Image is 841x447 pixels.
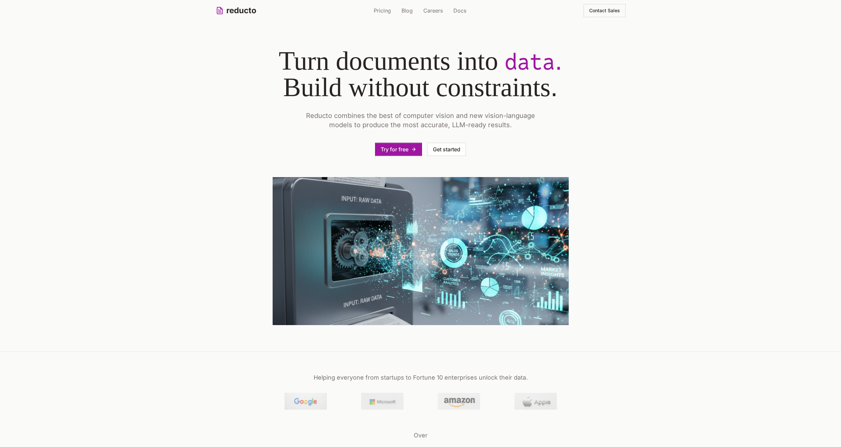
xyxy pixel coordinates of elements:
[453,7,466,15] a: Docs
[361,393,403,410] img: Microsoft company logo
[551,72,558,102] span: .
[200,373,641,382] p: Helping everyone from startups to Fortune 10 enterprises unlock their data.
[294,111,548,130] p: Reducto combines the best of computer vision and new vision-language models to produce the most a...
[279,46,562,102] span: Turn documents into
[438,393,480,410] img: Amazon company logo
[505,47,555,76] span: data
[273,177,569,325] img: Document processing and data transformation visualization
[285,393,327,410] img: Google company logo
[427,143,466,156] button: Get started
[374,7,391,15] a: Pricing
[216,5,256,16] a: reducto
[283,73,558,102] span: Build without constraints
[423,7,443,15] a: Careers
[200,431,641,440] div: Over
[584,4,626,17] button: Contact Sales
[555,46,562,75] span: .
[375,143,422,156] button: Try for free
[515,393,557,410] img: Apple company logo
[401,7,413,15] a: Blog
